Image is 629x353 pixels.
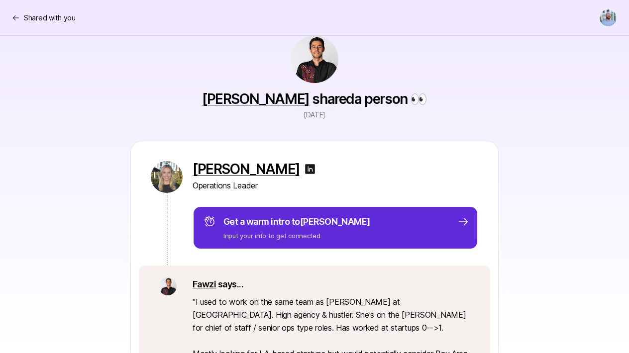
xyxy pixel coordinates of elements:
p: Get a warm intro [223,215,370,229]
a: [PERSON_NAME] [193,161,300,177]
p: says... [193,277,470,291]
p: Operations Leader [193,179,478,192]
a: Fawzi [193,279,216,289]
a: [PERSON_NAME] [202,90,310,107]
img: 9b7f698e_ba64_456c_b983_8976e1755cd1.jpg [151,161,183,193]
img: ACg8ocKfD4J6FzG9_HAYQ9B8sLvPSEBLQEDmbHTY_vjoi9sRmV9s2RKt=s160-c [291,35,338,83]
p: shared a person 👀 [202,91,427,107]
p: Shared with you [24,12,76,24]
span: to [PERSON_NAME] [292,216,370,227]
img: linkedin-logo [304,163,316,175]
p: [DATE] [304,109,325,121]
img: Taft Love [600,9,617,26]
img: ACg8ocKfD4J6FzG9_HAYQ9B8sLvPSEBLQEDmbHTY_vjoi9sRmV9s2RKt=s160-c [159,277,177,295]
button: Taft Love [599,9,617,27]
p: Input your info to get connected [223,231,370,241]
